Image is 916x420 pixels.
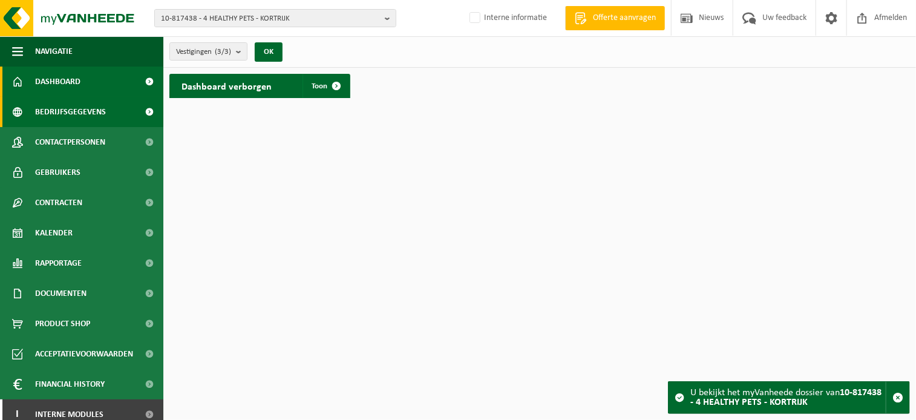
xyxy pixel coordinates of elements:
[590,12,659,24] span: Offerte aanvragen
[312,82,328,90] span: Toon
[35,369,105,399] span: Financial History
[255,42,283,62] button: OK
[215,48,231,56] count: (3/3)
[35,339,133,369] span: Acceptatievoorwaarden
[35,188,82,218] span: Contracten
[565,6,665,30] a: Offerte aanvragen
[690,382,886,413] div: U bekijkt het myVanheede dossier van
[176,43,231,61] span: Vestigingen
[35,36,73,67] span: Navigatie
[169,74,284,97] h2: Dashboard verborgen
[35,67,80,97] span: Dashboard
[467,9,547,27] label: Interne informatie
[35,218,73,248] span: Kalender
[303,74,349,98] a: Toon
[35,248,82,278] span: Rapportage
[154,9,396,27] button: 10-817438 - 4 HEALTHY PETS - KORTRIJK
[169,42,247,61] button: Vestigingen(3/3)
[161,10,380,28] span: 10-817438 - 4 HEALTHY PETS - KORTRIJK
[35,127,105,157] span: Contactpersonen
[35,309,90,339] span: Product Shop
[35,157,80,188] span: Gebruikers
[690,388,882,407] strong: 10-817438 - 4 HEALTHY PETS - KORTRIJK
[35,97,106,127] span: Bedrijfsgegevens
[35,278,87,309] span: Documenten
